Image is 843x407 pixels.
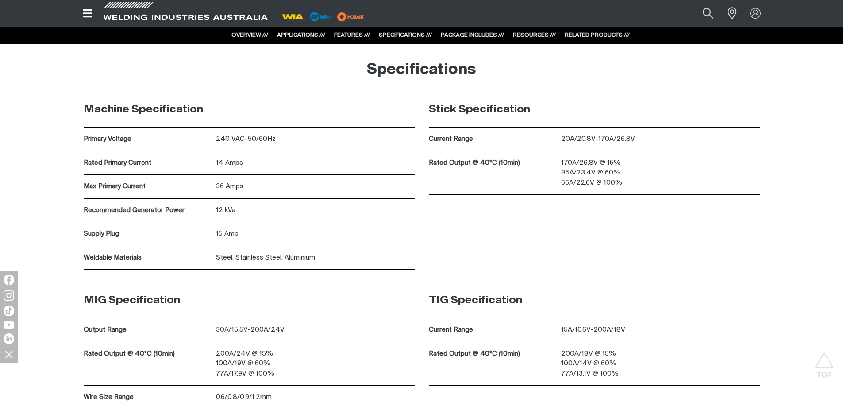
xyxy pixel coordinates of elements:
button: Search products [693,4,723,23]
p: 200A/18V @ 15% 100A/14V @ 60% 77A/13.1V @ 100% [561,349,760,379]
a: RELATED PRODUCTS /// [565,32,630,38]
img: LinkedIn [4,333,14,344]
img: Instagram [4,290,14,301]
p: Steel, Stainless Steel, Aluminium [216,253,415,263]
h3: Machine Specification [84,103,415,116]
a: APPLICATIONS /// [277,32,325,38]
p: Current Range [429,134,557,144]
h2: Specifications [75,60,769,80]
h3: MIG Specification [84,294,415,307]
p: Supply Plug [84,229,212,239]
button: Scroll to top [814,352,834,372]
a: miller [335,13,367,20]
a: SPECIFICATIONS /// [379,32,432,38]
p: 12 kVa [216,205,415,216]
p: 15 Amp [216,229,415,239]
img: TikTok [4,306,14,316]
p: 36 Amps [216,182,415,192]
img: miller [335,10,367,23]
p: Rated Primary Current [84,158,212,168]
p: Output Range [84,325,212,335]
p: 200A/24V @ 15% 100A/19V @ 60% 77A/17.9V @ 100% [216,349,415,379]
a: PACKAGE INCLUDES /// [441,32,504,38]
p: 30A/15.5V-200A/24V [216,325,415,335]
p: Current Range [429,325,557,335]
p: Weldable Materials [84,253,212,263]
a: FEATURES /// [334,32,370,38]
h3: TIG Specification [429,294,760,307]
p: 14 Amps [216,158,415,168]
p: Rated Output @ 40°C (10min) [84,349,212,359]
p: 15A/10.6V-200A/18V [561,325,760,335]
p: Wire Size Range [84,392,212,403]
img: hide socials [1,347,16,362]
input: Product name or item number... [681,4,723,23]
p: Max Primary Current [84,182,212,192]
p: Primary Voltage [84,134,212,144]
p: Rated Output @ 40°C (10min) [429,158,557,168]
p: 0.6/0.8/0.9/1.2mm [216,392,415,403]
a: OVERVIEW /// [231,32,268,38]
p: Rated Output @ 40°C (10min) [429,349,557,359]
img: Facebook [4,275,14,285]
img: YouTube [4,321,14,329]
p: Recommended Generator Power [84,205,212,216]
a: RESOURCES /// [513,32,556,38]
p: 20A/20.8V-170A/26.8V [561,134,760,144]
h3: Stick Specification [429,103,760,116]
p: 170A/26.8V @ 15% 85A/23.4V @ 60% 66A/22.6V @ 100% [561,158,760,188]
p: 240 VAC-50/60Hz [216,134,415,144]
